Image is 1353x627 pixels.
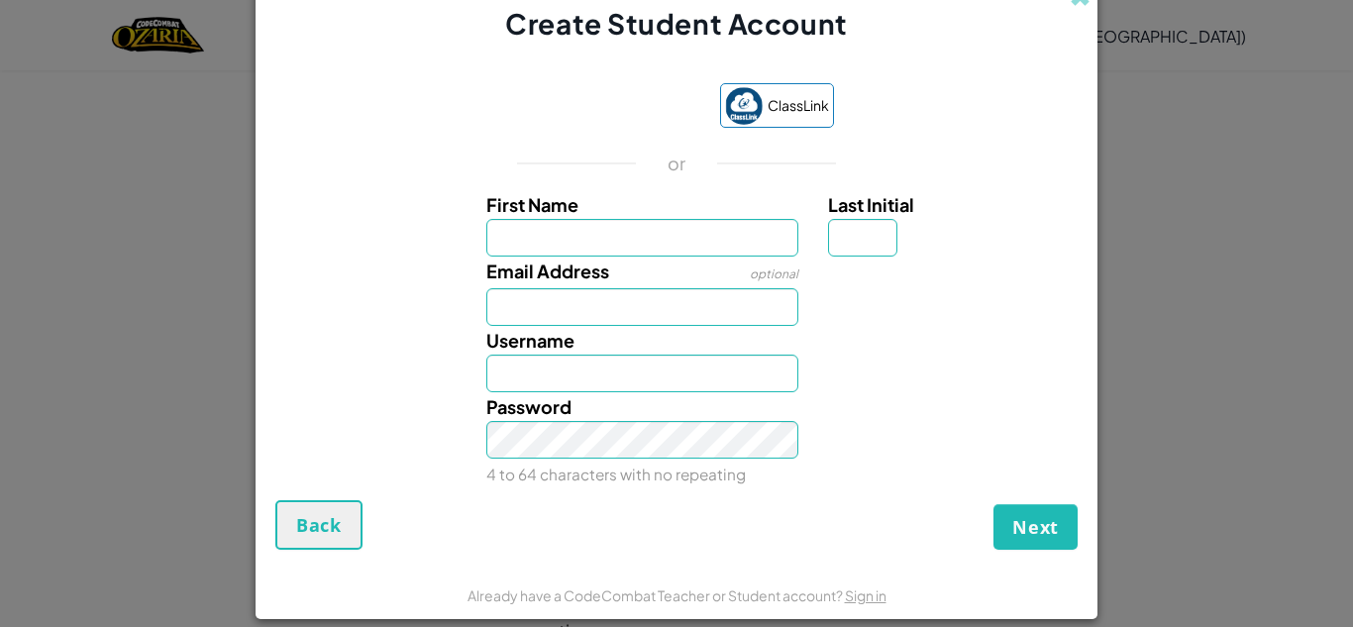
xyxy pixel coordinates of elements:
span: First Name [486,193,578,216]
button: Next [993,504,1078,550]
span: Next [1012,515,1059,539]
img: classlink-logo-small.png [725,87,763,125]
span: Password [486,395,572,418]
small: 4 to 64 characters with no repeating [486,465,746,483]
iframe: Sign in with Google Button [509,85,710,129]
span: Back [296,513,342,537]
button: Back [275,500,363,550]
span: Last Initial [828,193,914,216]
span: ClassLink [768,91,829,120]
span: Create Student Account [505,6,847,41]
span: Email Address [486,260,609,282]
a: Sign in [845,586,886,604]
span: Username [486,329,574,352]
span: Already have a CodeCombat Teacher or Student account? [468,586,845,604]
p: or [668,152,686,175]
span: optional [750,266,798,281]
